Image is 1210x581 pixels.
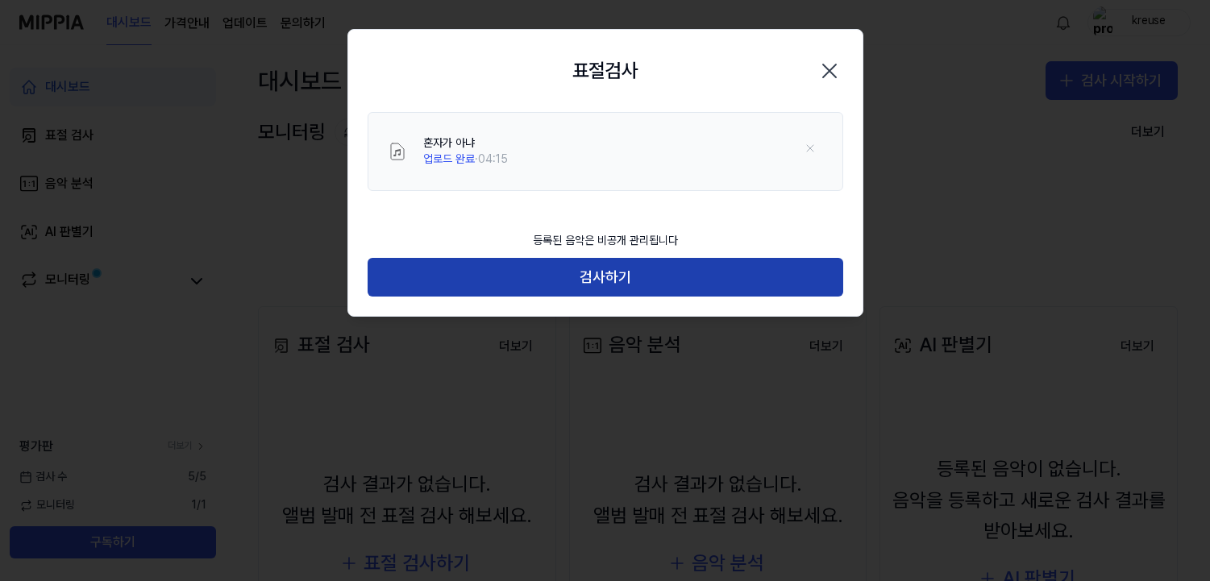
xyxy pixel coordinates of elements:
h2: 표절검사 [572,56,638,86]
button: 검사하기 [368,258,843,297]
div: · 04:15 [423,151,508,168]
div: 혼자가 아냐 [423,135,508,151]
div: 등록된 음악은 비공개 관리됩니다 [523,223,688,259]
img: File Select [388,142,407,161]
span: 업로드 완료 [423,152,475,165]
